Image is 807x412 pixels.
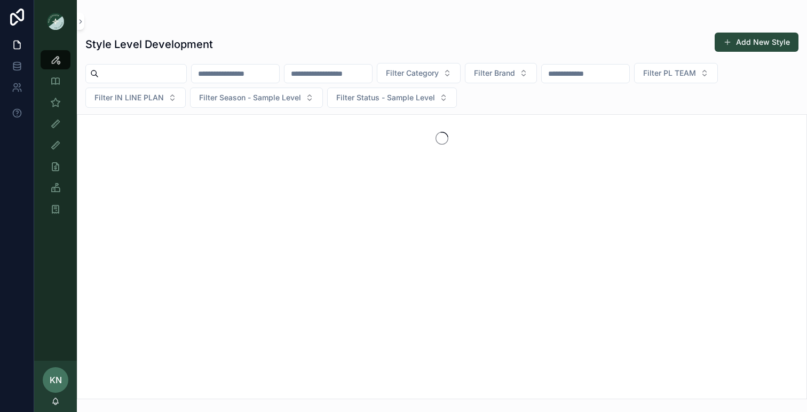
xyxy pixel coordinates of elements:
button: Select Button [190,88,323,108]
button: Select Button [85,88,186,108]
span: Filter Season - Sample Level [199,92,301,103]
span: Filter PL TEAM [643,68,696,78]
img: App logo [47,13,64,30]
h1: Style Level Development [85,37,213,52]
span: Filter Category [386,68,439,78]
button: Select Button [327,88,457,108]
span: Filter Status - Sample Level [336,92,435,103]
div: scrollable content [34,43,77,233]
span: Filter IN LINE PLAN [94,92,164,103]
button: Select Button [634,63,718,83]
span: KN [50,374,62,386]
span: Filter Brand [474,68,515,78]
button: Select Button [377,63,461,83]
button: Select Button [465,63,537,83]
button: Add New Style [715,33,798,52]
